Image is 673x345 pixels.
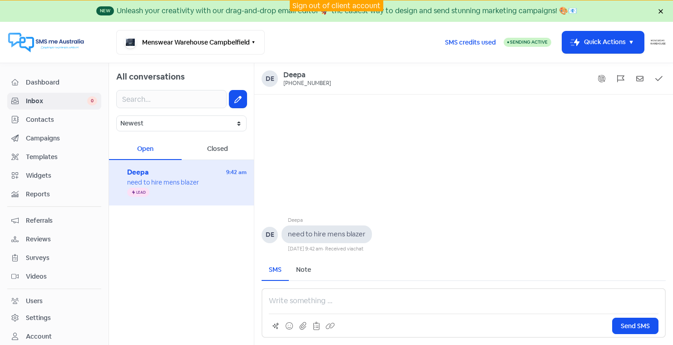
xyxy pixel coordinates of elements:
div: De [262,70,278,87]
div: Closed [182,139,254,160]
span: Surveys [26,253,97,263]
a: Deepa [283,70,332,80]
div: Account [26,332,52,341]
a: Dashboard [7,74,101,91]
div: Users [26,296,43,306]
div: Settings [26,313,51,323]
a: Widgets [7,167,101,184]
button: Send SMS [612,318,658,334]
span: Sending Active [510,39,548,45]
span: Contacts [26,115,97,125]
button: Mark as closed [652,72,666,85]
div: Open [109,139,182,160]
pre: need to hire mens blazer [288,230,366,238]
span: need to hire mens blazer [127,178,199,186]
span: Reviews [26,235,97,244]
a: SMS credits used [437,37,504,46]
span: Dashboard [26,78,97,87]
span: Reports [26,190,97,199]
span: Deepa [127,167,226,178]
a: Settings [7,310,101,326]
a: Sign out of client account [292,1,381,10]
a: Inbox 0 [7,93,101,110]
a: Sending Active [504,37,551,48]
span: 0 [87,96,97,105]
a: Templates [7,149,101,165]
span: Referrals [26,216,97,225]
div: · Received via [323,245,363,253]
a: Surveys [7,250,101,266]
button: Quick Actions [562,31,644,53]
span: Lead [136,190,146,194]
a: Account [7,328,101,345]
button: Show system messages [595,72,609,85]
a: Reports [7,186,101,203]
span: Campaigns [26,134,97,143]
span: chat [353,245,363,252]
button: Mark as unread [633,72,647,85]
div: Deepa [288,216,372,226]
button: Flag conversation [614,72,628,85]
span: Videos [26,272,97,281]
span: SMS credits used [445,38,496,47]
div: SMS [269,265,282,275]
span: Inbox [26,96,87,106]
a: Reviews [7,231,101,248]
a: Referrals [7,212,101,229]
span: 9:42 am [226,168,247,176]
a: Users [7,293,101,310]
span: Templates [26,152,97,162]
div: Note [296,265,311,275]
div: [PHONE_NUMBER] [283,80,331,87]
a: Videos [7,268,101,285]
span: Send SMS [621,321,650,331]
input: Search... [116,90,227,108]
span: All conversations [116,71,185,82]
a: Contacts [7,111,101,128]
div: DE [262,227,278,243]
img: User [649,34,666,50]
div: [DATE] 9:42 am [288,245,323,253]
button: Menswear Warehouse Campbelfield [116,30,265,55]
span: Widgets [26,171,97,180]
a: Campaigns [7,130,101,147]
